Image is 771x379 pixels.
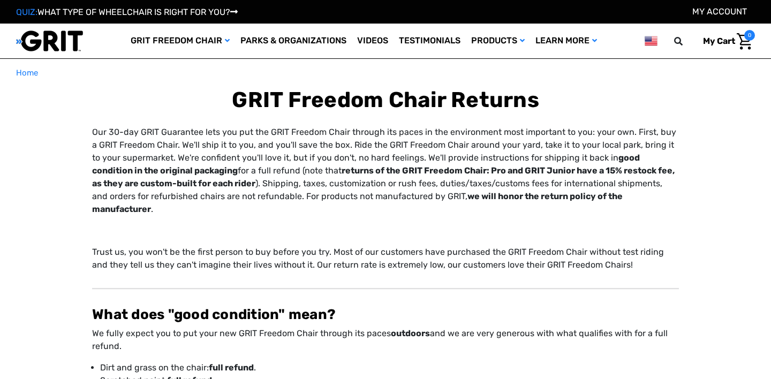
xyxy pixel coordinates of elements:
[235,24,352,58] a: Parks & Organizations
[352,24,394,58] a: Videos
[394,24,466,58] a: Testimonials
[703,36,735,46] span: My Cart
[466,24,530,58] a: Products
[744,30,755,41] span: 0
[92,165,675,188] strong: returns of the GRIT Freedom Chair: Pro and GRIT Junior have a 15% restock fee, as they are custom...
[679,30,695,52] input: Search
[92,246,679,271] p: Trust us, you won't be the first person to buy before you try. Most of our customers have purchas...
[232,87,539,112] b: GRIT Freedom Chair Returns
[692,6,747,17] a: Account
[391,328,430,338] strong: outdoors
[92,327,679,353] p: We fully expect you to put your new GRIT Freedom Chair through its paces and we are very generous...
[92,191,623,214] strong: we will honor the return policy of the manufacturer
[645,34,657,48] img: us.png
[92,306,336,323] strong: What does "good condition" mean?
[16,7,238,17] a: QUIZ:WHAT TYPE OF WHEELCHAIR IS RIGHT FOR YOU?
[209,362,254,373] strong: full refund
[16,67,755,79] nav: Breadcrumb
[16,68,38,78] span: Home
[125,24,235,58] a: GRIT Freedom Chair
[92,153,640,176] strong: good condition in the original packaging
[16,67,38,79] a: Home
[100,361,679,374] p: Dirt and grass on the chair: .
[92,126,679,216] p: Our 30-day GRIT Guarantee lets you put the GRIT Freedom Chair through its paces in the environmen...
[16,30,83,52] img: GRIT All-Terrain Wheelchair and Mobility Equipment
[737,33,752,50] img: Cart
[16,7,37,17] span: QUIZ:
[530,24,602,58] a: Learn More
[695,30,755,52] a: Cart with 0 items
